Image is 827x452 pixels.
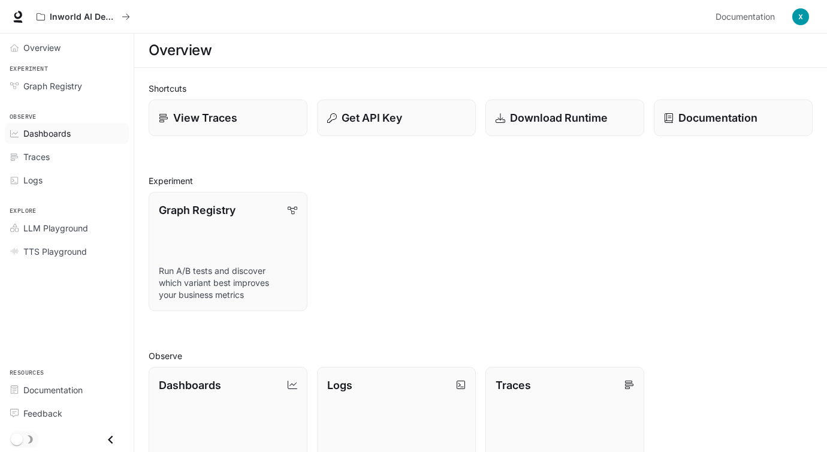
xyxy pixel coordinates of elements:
p: Get API Key [342,110,402,126]
a: Graph Registry [5,76,129,97]
span: Logs [23,174,43,186]
div: Domain: [URL] [31,31,85,41]
p: Documentation [678,110,757,126]
h2: Observe [149,349,813,362]
a: Overview [5,37,129,58]
p: Graph Registry [159,202,236,218]
p: Download Runtime [510,110,608,126]
img: tab_domain_overview_orange.svg [32,70,42,79]
h2: Shortcuts [149,82,813,95]
div: Domain Overview [46,71,107,79]
p: Run A/B tests and discover which variant best improves your business metrics [159,265,297,301]
a: Documentation [5,379,129,400]
a: Documentation [711,5,784,29]
span: Traces [23,150,50,163]
button: All workspaces [31,5,135,29]
span: TTS Playground [23,245,87,258]
span: Documentation [23,384,83,396]
img: logo_orange.svg [19,19,29,29]
a: Logs [5,170,129,191]
a: Documentation [654,100,813,136]
span: Feedback [23,407,62,420]
p: Logs [327,377,352,393]
span: LLM Playground [23,222,88,234]
span: Dashboards [23,127,71,140]
a: Download Runtime [485,100,644,136]
a: LLM Playground [5,218,129,239]
h1: Overview [149,38,212,62]
img: website_grey.svg [19,31,29,41]
span: Dark mode toggle [11,432,23,445]
button: Close drawer [97,427,124,452]
p: Inworld AI Demos [50,12,117,22]
span: Documentation [716,10,775,25]
div: v 4.0.25 [34,19,59,29]
button: Get API Key [317,100,476,136]
p: View Traces [173,110,237,126]
div: Keywords by Traffic [132,71,202,79]
span: Graph Registry [23,80,82,92]
span: Overview [23,41,61,54]
img: User avatar [792,8,809,25]
a: Dashboards [5,123,129,144]
a: Feedback [5,403,129,424]
button: User avatar [789,5,813,29]
a: Traces [5,146,129,167]
p: Traces [496,377,531,393]
a: TTS Playground [5,241,129,262]
h2: Experiment [149,174,813,187]
p: Dashboards [159,377,221,393]
img: tab_keywords_by_traffic_grey.svg [119,70,129,79]
a: View Traces [149,100,307,136]
a: Graph RegistryRun A/B tests and discover which variant best improves your business metrics [149,192,307,311]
